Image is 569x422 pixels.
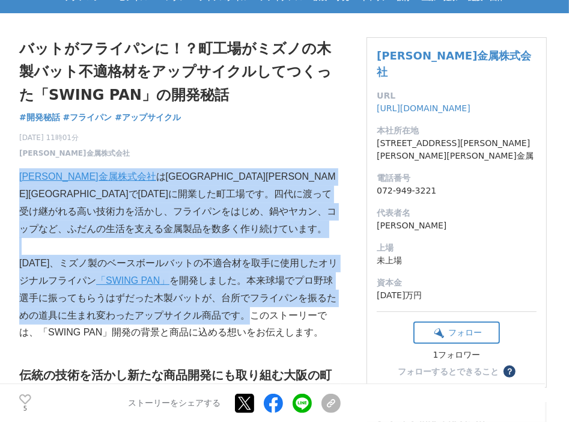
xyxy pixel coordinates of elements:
div: 1フォロワー [413,350,500,361]
a: #アップサイクル [115,111,181,124]
dt: 資本金 [377,277,537,289]
dd: 072-949-3221 [377,185,537,197]
dd: [DATE]万円 [377,289,537,302]
a: 「SWING PAN」 [96,275,169,286]
dd: [PERSON_NAME] [377,219,537,232]
dt: 代表者名 [377,207,537,219]
p: は[GEOGRAPHIC_DATA][PERSON_NAME][GEOGRAPHIC_DATA]で[DATE]に開業した町工場です。四代に渡って受け継がれる高い技術力を活かし、フライパンをはじめ... [19,168,341,237]
dd: [STREET_ADDRESS][PERSON_NAME][PERSON_NAME][PERSON_NAME]金属 [377,137,537,162]
span: [DATE] 11時01分 [19,132,130,143]
span: #アップサイクル [115,112,181,123]
div: フォローするとできること [398,367,499,376]
dt: 電話番号 [377,172,537,185]
a: [PERSON_NAME]金属株式会社 [377,49,531,78]
p: ストーリーをシェアする [128,398,221,409]
h1: バットがフライパンに！？町工場がミズノの木製バット不適格材をアップサイクルしてつくった「SWING PAN」の開発秘話 [19,37,341,106]
a: #開発秘話 [19,111,60,124]
dd: 未上場 [377,254,537,267]
span: #フライパン [63,112,112,123]
span: ？ [505,367,514,376]
button: フォロー [413,322,500,344]
button: ？ [504,365,516,378]
dt: 上場 [377,242,537,254]
a: [PERSON_NAME]金属株式会社 [19,171,156,182]
h2: 伝統の技術を活かし新たな商品開発にも取り組む大阪の町工場 [19,365,341,404]
p: 5 [19,406,31,412]
a: [PERSON_NAME]金属株式会社 [19,148,130,159]
dt: 本社所在地 [377,124,537,137]
p: [DATE]、ミズノ製のベースボールバットの不適合材を取手に使用したオリジナルフライパン を開発しました。本来球場でプロ野球選手に振ってもらうはずだった木製バットが、台所でフライパンを振るための... [19,255,341,341]
a: #フライパン [63,111,112,124]
span: #開発秘話 [19,112,60,123]
dt: URL [377,90,537,102]
a: [URL][DOMAIN_NAME] [377,103,470,113]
